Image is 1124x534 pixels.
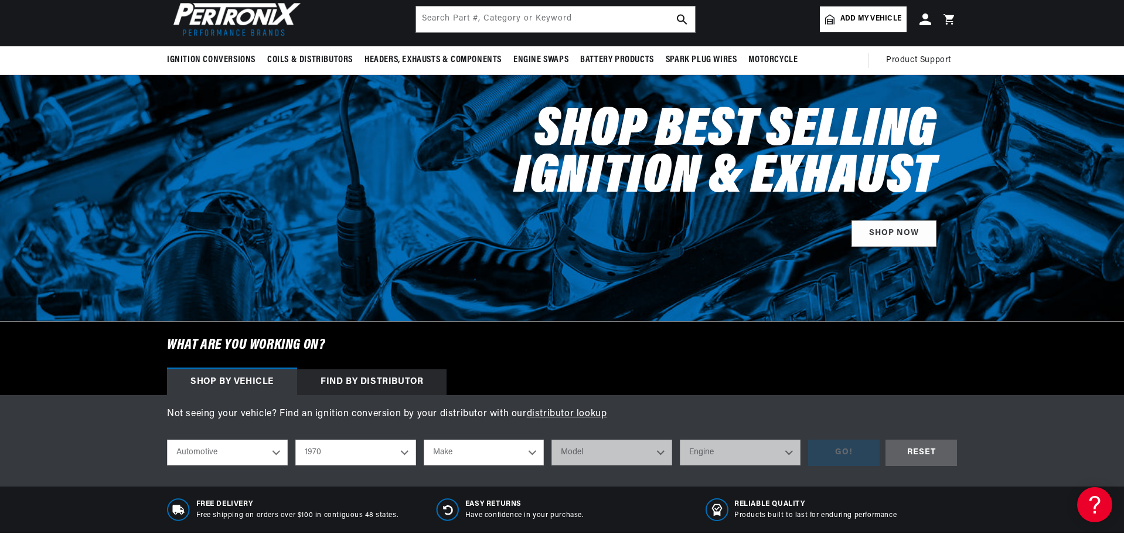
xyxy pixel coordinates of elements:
span: Coils & Distributors [267,54,353,66]
select: Year [295,440,416,465]
span: Easy Returns [465,499,584,509]
span: Headers, Exhausts & Components [365,54,502,66]
h6: What are you working on? [138,322,986,369]
p: Not seeing your vehicle? Find an ignition conversion by your distributor with our [167,407,957,422]
input: Search Part #, Category or Keyword [416,6,695,32]
span: Battery Products [580,54,654,66]
button: search button [669,6,695,32]
summary: Ignition Conversions [167,46,261,74]
span: Spark Plug Wires [666,54,737,66]
span: Add my vehicle [840,13,901,25]
a: SHOP NOW [851,220,936,247]
select: Make [424,440,544,465]
a: distributor lookup [527,409,607,419]
span: Product Support [886,54,951,67]
div: RESET [885,440,957,466]
span: Ignition Conversions [167,54,256,66]
p: Products built to last for enduring performance [734,511,897,521]
select: Ride Type [167,440,288,465]
p: Free shipping on orders over $100 in contiguous 48 states. [196,511,398,521]
select: Model [551,440,672,465]
summary: Battery Products [574,46,660,74]
div: Find by Distributor [297,369,447,395]
h2: Shop Best Selling Ignition & Exhaust [435,108,936,202]
span: RELIABLE QUALITY [734,499,897,509]
summary: Motorcycle [742,46,803,74]
select: Engine [680,440,801,465]
a: Add my vehicle [820,6,907,32]
summary: Spark Plug Wires [660,46,743,74]
summary: Product Support [886,46,957,74]
div: Shop by vehicle [167,369,297,395]
summary: Engine Swaps [507,46,574,74]
summary: Coils & Distributors [261,46,359,74]
p: Have confidence in your purchase. [465,511,584,521]
span: Motorcycle [748,54,798,66]
span: Engine Swaps [513,54,568,66]
span: Free Delivery [196,499,398,509]
summary: Headers, Exhausts & Components [359,46,507,74]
